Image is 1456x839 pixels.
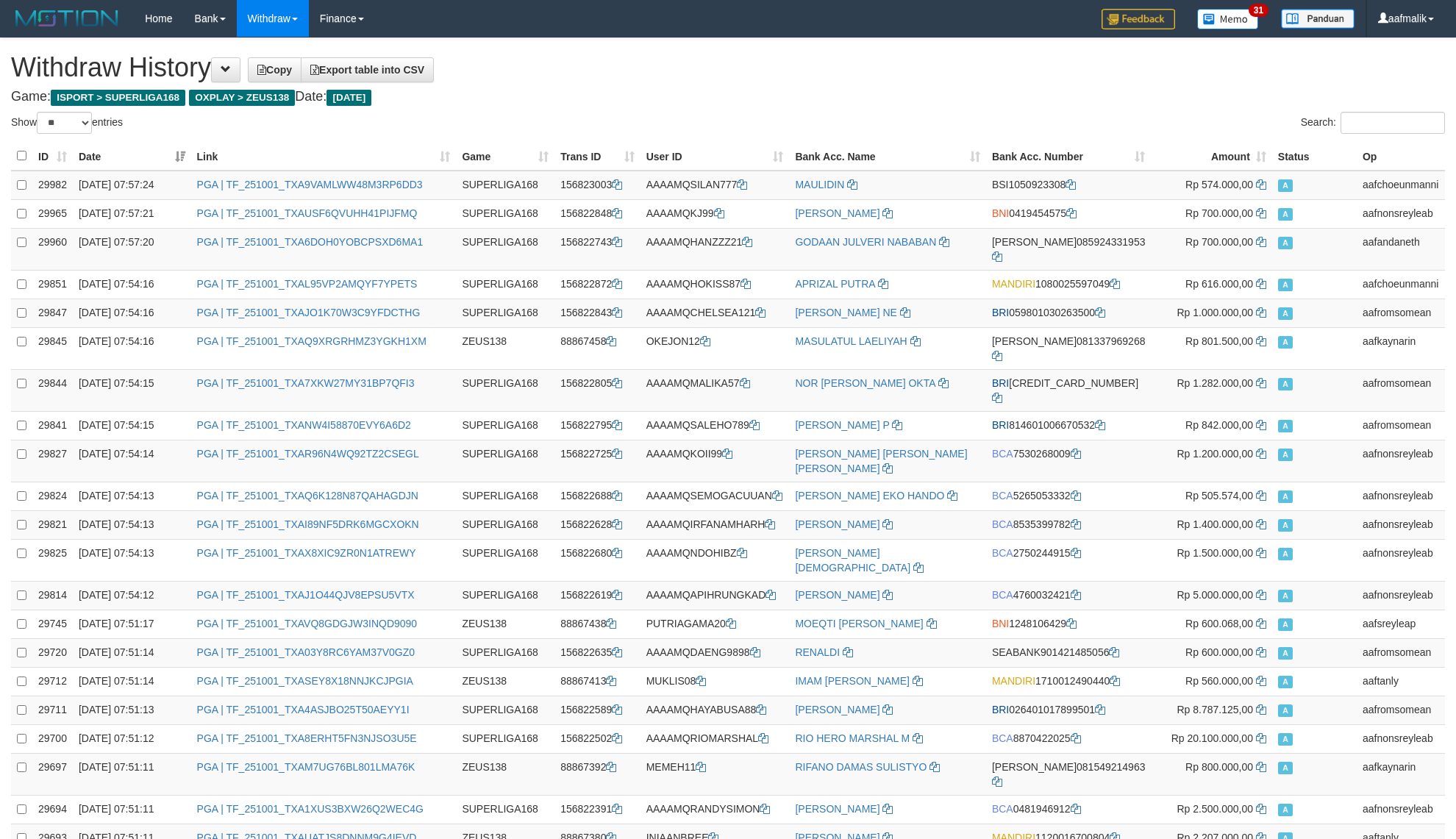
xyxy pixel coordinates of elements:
td: 8870422025 [986,724,1152,753]
a: PGA | TF_251001_TXAVQ8GDGJW3INQD9090 [197,618,418,629]
td: AAAAMQIRFANAMHARH [640,510,790,539]
td: aafchoeunmanni [1357,270,1445,299]
td: AAAAMQNDOHIBZ [640,539,790,581]
span: MANDIRI [992,278,1035,290]
td: 88867392 [554,753,640,795]
td: aafnonsreyleab [1357,199,1445,228]
td: SUPERLIGA168 [456,199,554,228]
td: aaftanly [1357,667,1445,696]
td: AAAAMQCHELSEA121 [640,299,790,327]
td: 156822725 [554,440,640,482]
span: Approved - Marked by aaftanly [1278,676,1293,688]
a: PGA | TF_251001_TXA4ASJBO25T50AEYY1I [197,704,410,715]
td: 29965 [32,199,73,228]
span: Rp 560.000,00 [1185,675,1253,687]
td: SUPERLIGA168 [456,638,554,667]
td: 5265053332 [986,482,1152,510]
td: aafnonsreyleab [1357,581,1445,610]
td: [DATE] 07:54:15 [73,369,191,411]
span: [PERSON_NAME] [992,236,1077,248]
span: Approved - Marked by aafromsomean [1278,647,1293,660]
a: PGA | TF_251001_TXA7XKW27MY31BP7QFI3 [197,377,415,389]
td: 156822589 [554,696,640,724]
td: 8535399782 [986,510,1152,539]
span: Rp 505.574,00 [1185,490,1253,501]
span: BRI [992,377,1009,389]
a: PGA | TF_251001_TXAJ1O44QJV8EPSU5VTX [197,589,415,601]
a: PGA | TF_251001_TXAQ9XRGRHMZ3YGKH1XM [197,335,427,347]
span: Rp 800.000,00 [1185,761,1253,773]
td: 814601006670532 [986,411,1152,440]
td: 156822872 [554,270,640,299]
a: IMAM [PERSON_NAME] [795,675,910,687]
td: 1080025597049 [986,270,1152,299]
span: [PERSON_NAME] [992,335,1077,347]
a: PGA | TF_251001_TXAI89NF5DRK6MGCXOKN [197,518,419,530]
td: AAAAMQHANZZZ21 [640,228,790,270]
td: 156822680 [554,539,640,581]
td: SUPERLIGA168 [456,795,554,824]
span: ISPORT > SUPERLIGA168 [51,90,185,106]
span: Approved - Marked by aafnonsreyleab [1278,548,1293,560]
a: PGA | TF_251001_TXA6DOH0YOBCPSXD6MA1 [197,236,424,248]
span: Rp 842.000,00 [1185,419,1253,431]
a: MOEQTI [PERSON_NAME] [795,618,923,629]
label: Show entries [11,112,123,134]
span: SEABANK [992,646,1041,658]
a: [PERSON_NAME] [795,518,879,530]
th: Status [1272,142,1357,171]
td: 29845 [32,327,73,369]
td: [DATE] 07:54:13 [73,539,191,581]
td: [DATE] 07:51:14 [73,667,191,696]
td: 156822848 [554,199,640,228]
td: aafnonsreyleab [1357,724,1445,753]
td: aafromsomean [1357,696,1445,724]
td: SUPERLIGA168 [456,581,554,610]
td: 156822635 [554,638,640,667]
span: Rp 20.100.000,00 [1171,732,1253,744]
span: BCA [992,732,1013,744]
a: PGA | TF_251001_TXAX8XIC9ZR0N1ATREWY [197,547,416,559]
span: BNI [992,618,1009,629]
a: Export table into CSV [301,57,434,82]
td: 29982 [32,171,73,200]
td: AAAAMQMALIKA57 [640,369,790,411]
span: Rp 600.000,00 [1185,646,1253,658]
td: 29711 [32,696,73,724]
span: Approved - Marked by aafromsomean [1278,378,1293,390]
span: BRI [992,419,1009,431]
td: AAAAMQKJ99 [640,199,790,228]
td: 156822805 [554,369,640,411]
a: Copy [248,57,301,82]
a: PGA | TF_251001_TXAL95VP2AMQYF7YPETS [197,278,418,290]
input: Search: [1341,112,1445,134]
td: 29844 [32,369,73,411]
td: 88867458 [554,327,640,369]
td: [DATE] 07:51:11 [73,795,191,824]
td: aafkaynarin [1357,327,1445,369]
span: Approved - Marked by aafchoeunmanni [1278,179,1293,192]
span: Copy [257,64,292,76]
td: 29720 [32,638,73,667]
span: BRI [992,704,1009,715]
td: SUPERLIGA168 [456,539,554,581]
td: 7530268009 [986,440,1152,482]
span: Rp 700.000,00 [1185,236,1253,248]
th: Game: activate to sort column ascending [456,142,554,171]
td: 156822843 [554,299,640,327]
td: 29827 [32,440,73,482]
td: ZEUS138 [456,610,554,638]
a: PGA | TF_251001_TXAM7UG76BL801LMA76K [197,761,415,773]
td: 1050923308 [986,171,1152,200]
td: 29712 [32,667,73,696]
th: Op [1357,142,1445,171]
td: aafchoeunmanni [1357,171,1445,200]
span: BCA [992,589,1013,601]
td: AAAAMQSILAN777 [640,171,790,200]
span: Rp 574.000,00 [1185,179,1253,190]
td: aafromsomean [1357,638,1445,667]
td: 156822502 [554,724,640,753]
a: PGA | TF_251001_TXA03Y8RC6YAM37V0GZ0 [197,646,415,658]
span: BCA [992,803,1013,815]
a: PGA | TF_251001_TXAJO1K70W3C9YFDCTHG [197,307,421,318]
